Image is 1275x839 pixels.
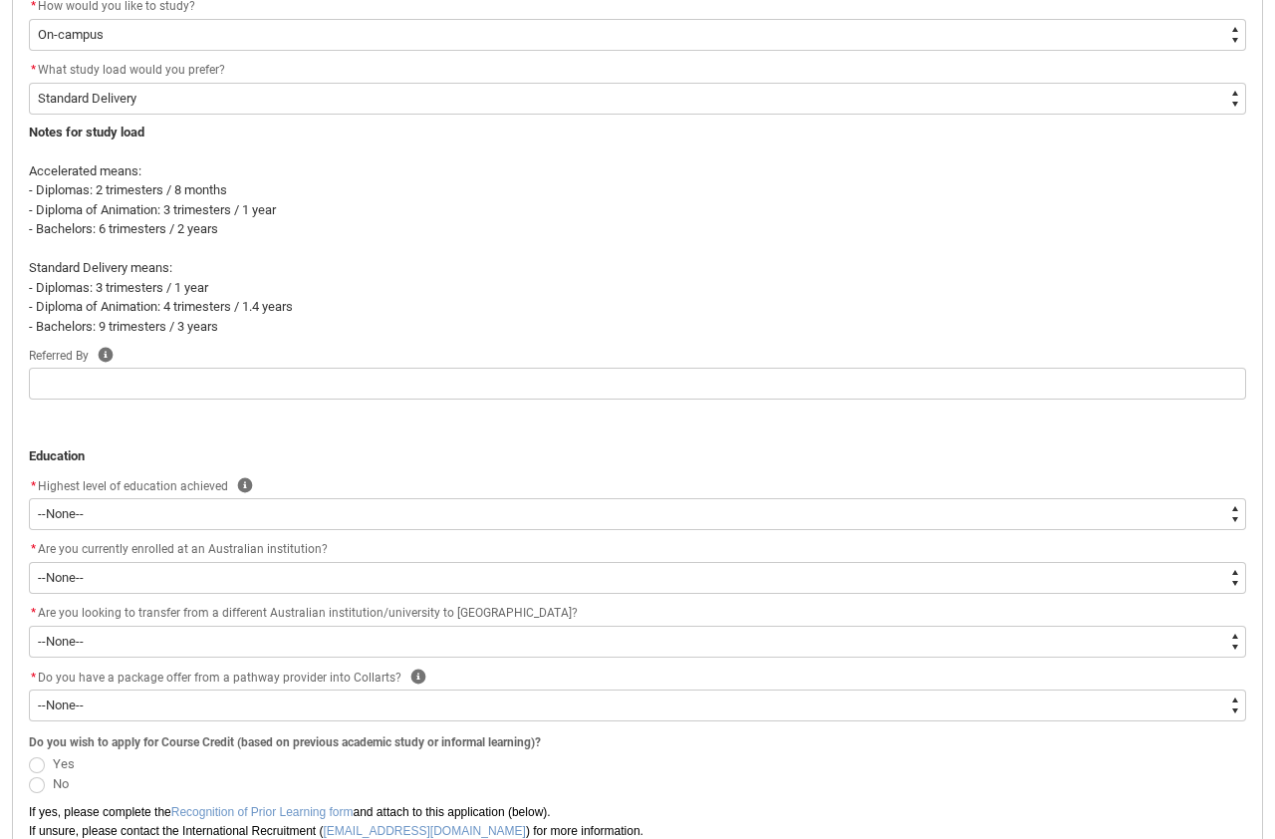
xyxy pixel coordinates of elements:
abbr: required [31,671,36,685]
p: - Diploma of Animation: 4 trimesters / 1.4 years [29,297,1246,317]
span: Are you looking to transfer from a different Australian institution/university to [GEOGRAPHIC_DATA]? [38,606,578,620]
span: Are you currently enrolled at an Australian institution? [38,542,328,556]
span: and attach to this application (below). [354,805,551,819]
span: Highest level of education achieved [38,479,228,493]
a: Recognition of Prior Learning form [171,805,354,819]
abbr: required [31,63,36,77]
p: - Bachelors: 6 trimesters / 2 years [29,219,1246,239]
span: No [53,776,69,791]
span: If unsure, please contact the International Recruitment ( [29,824,324,838]
span: Do you wish to apply for Course Credit (based on previous academic study or informal learning)? [29,735,541,749]
abbr: required [31,479,36,493]
strong: Education [29,448,85,463]
span: If yes, please complete the [29,805,171,819]
span: Yes [53,756,75,771]
p: - Bachelors: 9 trimesters / 3 years [29,317,1246,337]
span: Do you have a package offer from a pathway provider into Collarts? [38,671,401,685]
abbr: required [31,542,36,556]
p: Standard Delivery means: [29,258,1246,278]
p: - Diplomas: 3 trimesters / 1 year [29,278,1246,298]
p: - Diplomas: 2 trimesters / 8 months [29,180,1246,200]
p: - Diploma of Animation: 3 trimesters / 1 year [29,200,1246,220]
a: [EMAIL_ADDRESS][DOMAIN_NAME] [324,824,526,838]
abbr: required [31,606,36,620]
span: ) for more information. [526,824,643,838]
p: Accelerated means: [29,161,1246,181]
span: What study load would you prefer? [38,63,225,77]
span: Referred By [29,349,89,363]
strong: Notes for study load [29,125,144,140]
